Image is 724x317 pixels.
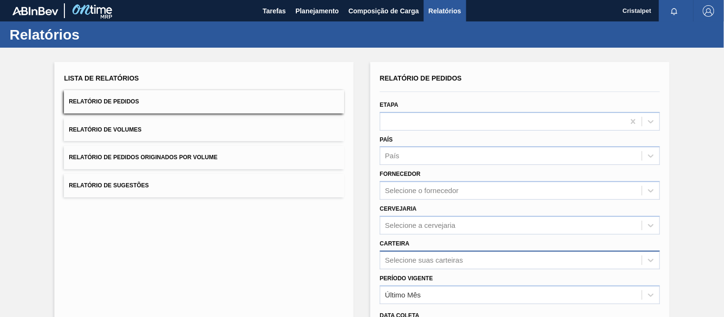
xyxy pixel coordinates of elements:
span: Relatórios [429,5,461,17]
img: Logout [703,5,714,17]
label: Cervejaria [380,205,417,212]
span: Tarefas [262,5,286,17]
span: Planejamento [295,5,339,17]
button: Notificações [659,4,690,18]
button: Relatório de Pedidos [64,90,344,113]
label: País [380,136,393,143]
label: Período Vigente [380,275,433,282]
div: Selecione a cervejaria [385,221,456,229]
span: Relatório de Sugestões [69,182,149,189]
div: Selecione suas carteiras [385,256,463,264]
button: Relatório de Pedidos Originados por Volume [64,146,344,169]
button: Relatório de Volumes [64,118,344,142]
h1: Relatórios [10,29,179,40]
button: Relatório de Sugestões [64,174,344,197]
span: Lista de Relatórios [64,74,139,82]
span: Composição de Carga [348,5,419,17]
span: Relatório de Pedidos [380,74,462,82]
img: TNhmsLtSVTkK8tSr43FrP2fwEKptu5GPRR3wAAAABJRU5ErkJggg== [12,7,58,15]
label: Etapa [380,102,399,108]
span: Relatório de Pedidos [69,98,139,105]
label: Fornecedor [380,171,420,177]
span: Relatório de Pedidos Originados por Volume [69,154,218,161]
label: Carteira [380,240,409,247]
div: Selecione o fornecedor [385,187,459,195]
div: Último Mês [385,291,421,299]
div: País [385,152,399,160]
span: Relatório de Volumes [69,126,141,133]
